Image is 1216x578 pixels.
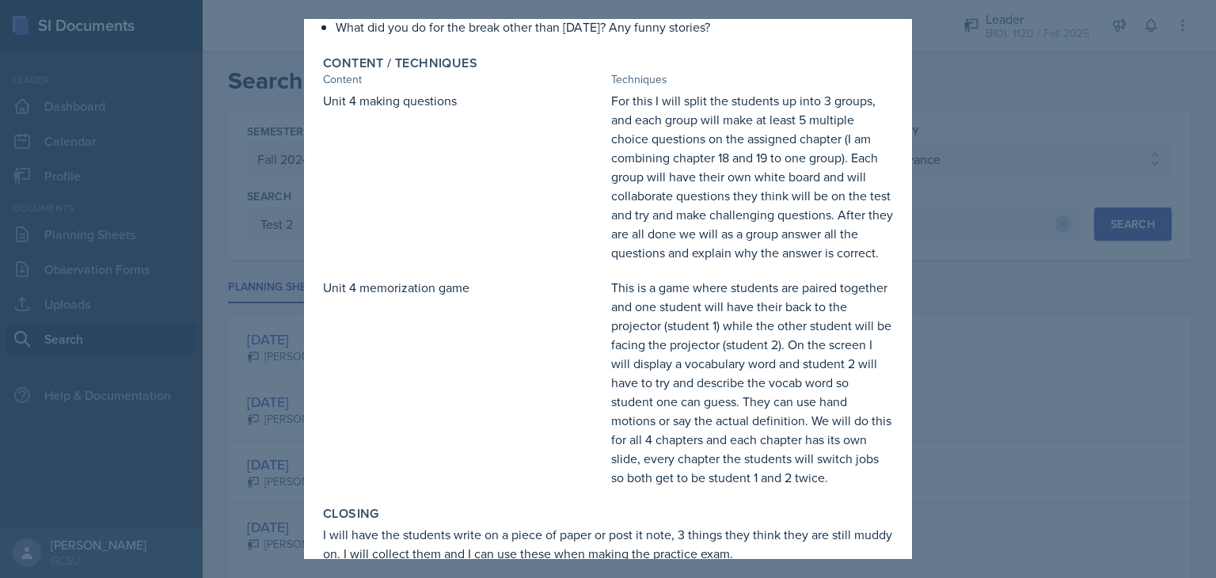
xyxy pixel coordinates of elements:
label: Content / Techniques [323,55,477,71]
p: This is a game where students are paired together and one student will have their back to the pro... [611,278,893,487]
p: What did you do for the break other than [DATE]? Any funny stories? [336,17,893,36]
p: Unit 4 memorization game [323,278,605,297]
div: Techniques [611,71,893,88]
label: Closing [323,506,379,522]
p: For this I will split the students up into 3 groups, and each group will make at least 5 multiple... [611,91,893,262]
div: Content [323,71,605,88]
p: Unit 4 making questions [323,91,605,110]
p: I will have the students write on a piece of paper or post it note, 3 things they think they are ... [323,525,893,563]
